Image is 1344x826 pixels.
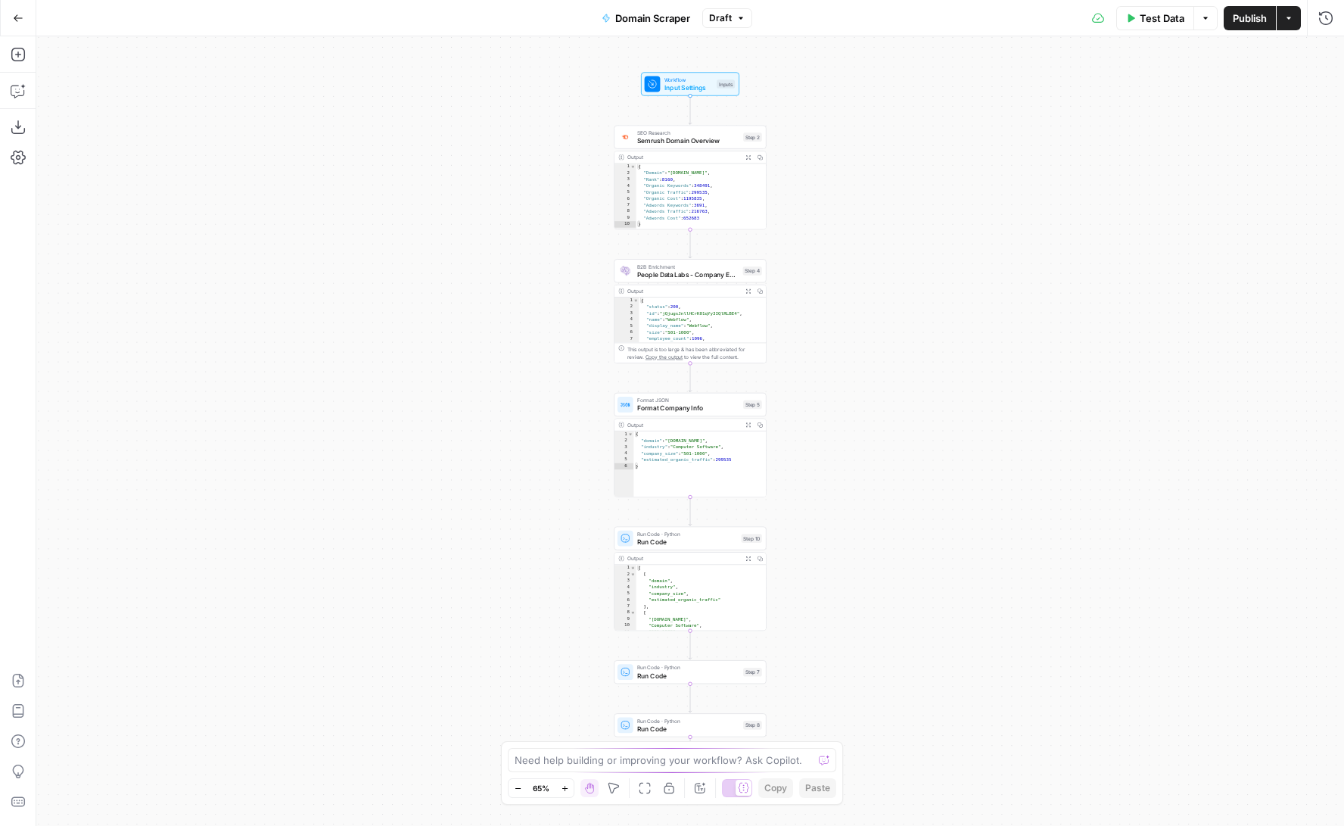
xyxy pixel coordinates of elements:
span: B2B Enrichment [637,263,739,270]
span: Semrush Domain Overview [637,136,739,145]
div: 4 [614,183,636,189]
div: 4 [614,450,633,457]
div: 9 [614,215,636,221]
span: Input Settings [664,83,713,92]
g: Edge from step_10 to step_7 [689,631,692,659]
span: Toggle code folding, rows 8 through 13 [630,609,636,616]
span: Run Code · Python [637,530,737,538]
div: This output is too large & has been abbreviated for review. to view the full content. [627,345,762,361]
button: Domain Scraper [593,6,699,30]
button: Paste [799,778,836,798]
span: Run Code · Python [637,664,739,672]
g: Edge from step_7 to step_8 [689,684,692,712]
g: Edge from step_5 to step_10 [689,497,692,526]
div: 2 [614,304,639,310]
span: 65% [533,782,549,794]
div: 1 [614,164,636,170]
div: 2 [614,170,636,176]
span: Copy [764,781,787,795]
div: Step 5 [743,401,762,410]
div: Step 10 [742,534,762,543]
div: 3 [614,176,636,182]
div: Output [627,421,739,429]
button: Copy [758,778,793,798]
g: Edge from step_2 to step_4 [689,229,692,258]
div: 7 [614,202,636,208]
div: Output [627,555,739,563]
span: Run Code [637,671,739,681]
g: Edge from start to step_2 [689,96,692,125]
img: 4e4w6xi9sjogcjglmt5eorgxwtyu [621,133,630,142]
div: 7 [614,603,636,609]
div: Step 8 [743,721,762,730]
div: 1 [614,432,633,438]
span: SEO Research [637,129,739,136]
div: Step 7 [743,668,762,677]
span: Run Code [637,724,739,734]
div: Run Code · PythonRun CodeStep 8 [614,713,766,737]
div: 6 [614,463,633,469]
span: Run Code [637,537,737,547]
div: 6 [614,329,639,335]
div: Inputs [717,79,735,89]
div: WorkflowInput SettingsInputs [614,72,766,95]
div: Run Code · PythonRun CodeStep 7 [614,660,766,684]
span: Toggle code folding, rows 1 through 10 [630,164,636,170]
div: 3 [614,310,639,316]
div: B2B EnrichmentPeople Data Labs - Company EnrichmentStep 4Output{ "status":200, "id":"jQjugsJnllHC... [614,259,766,363]
div: 4 [614,316,639,323]
div: 2 [614,438,633,444]
div: 3 [614,578,636,584]
span: Toggle code folding, rows 1 through 6 [628,432,633,438]
button: Publish [1224,6,1276,30]
div: 5 [614,457,633,463]
div: Format JSONFormat Company InfoStep 5Output{ "domain":"[DOMAIN_NAME]", "industry":"Computer Softwa... [614,393,766,497]
div: Output [627,287,739,295]
button: Draft [702,8,752,28]
div: 5 [614,323,639,329]
div: 4 [614,584,636,590]
div: 10 [614,622,636,628]
div: Output [627,154,739,161]
img: lpaqdqy7dn0qih3o8499dt77wl9d [621,266,630,276]
span: Test Data [1140,11,1184,26]
span: Format JSON [637,396,739,404]
button: Test Data [1116,6,1193,30]
span: Toggle code folding, rows 2 through 7 [630,572,636,578]
span: People Data Labs - Company Enrichment [637,270,739,279]
span: Paste [805,781,830,795]
span: Publish [1233,11,1267,26]
div: 5 [614,591,636,597]
div: 8 [614,609,636,616]
div: 3 [614,444,633,450]
span: Workflow [664,76,713,83]
div: 6 [614,597,636,603]
span: Domain Scraper [615,11,690,26]
div: Step 4 [742,267,761,276]
div: 9 [614,616,636,622]
div: 10 [614,221,636,227]
div: 5 [614,189,636,195]
div: 8 [614,208,636,214]
div: 2 [614,572,636,578]
div: 7 [614,336,639,342]
div: 1 [614,298,639,304]
span: Draft [709,11,732,25]
div: 1 [614,565,636,571]
div: Run Code · PythonRun CodeStep 10Output[ [ "domain", "industry", "company_size", "estimated_organi... [614,526,766,631]
span: Run Code · Python [637,717,739,725]
div: Step 2 [743,132,762,142]
span: Toggle code folding, rows 1 through 175 [633,298,639,304]
div: SEO ResearchSemrush Domain OverviewStep 2Output{ "Domain":"[DOMAIN_NAME]", "Rank":8160, "Organic ... [614,126,766,230]
div: 6 [614,195,636,201]
g: Edge from step_4 to step_5 [689,363,692,392]
span: Toggle code folding, rows 1 through 14 [630,565,636,571]
span: Format Company Info [637,403,739,413]
div: 11 [614,629,636,635]
span: Copy the output [646,354,683,360]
